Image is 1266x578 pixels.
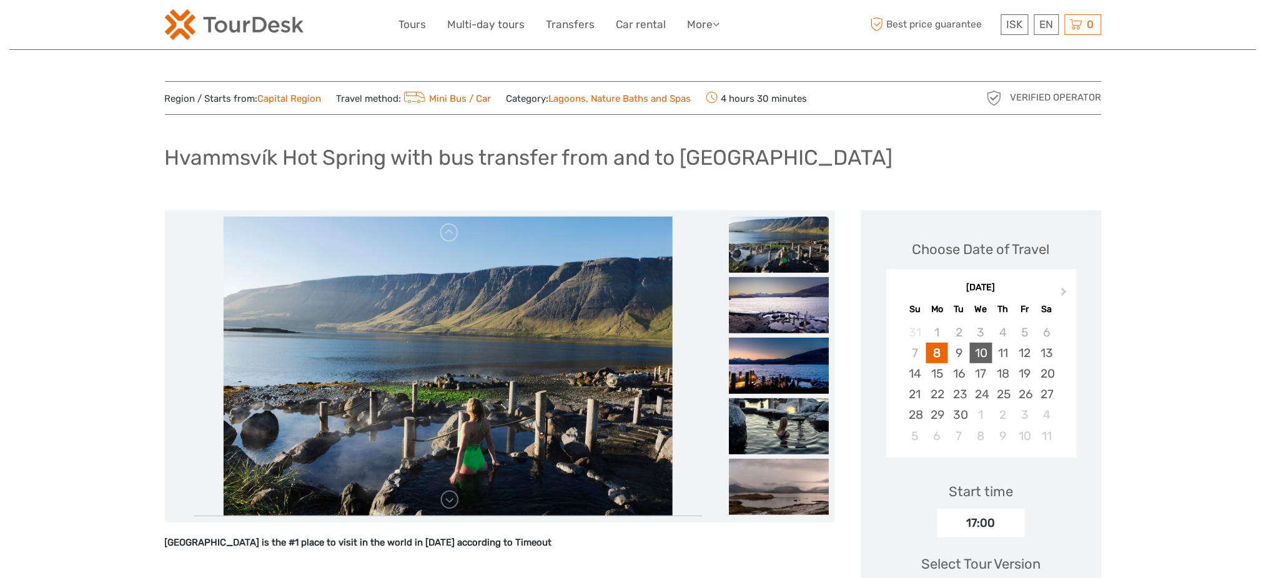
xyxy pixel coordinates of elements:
a: Multi-day tours [448,16,525,34]
div: Start time [949,482,1014,501]
div: Choose Monday, September 29th, 2025 [926,404,948,425]
a: Mini Bus / Car [402,93,492,104]
div: Tu [948,301,970,318]
img: verified_operator_grey_128.png [984,88,1004,108]
div: Not available Sunday, September 7th, 2025 [904,343,926,363]
a: Lagoons, Nature Baths and Spas [548,93,691,104]
div: Not available Friday, September 5th, 2025 [1014,322,1036,343]
div: Mo [926,301,948,318]
h1: Hvammsvík Hot Spring with bus transfer from and to [GEOGRAPHIC_DATA] [165,145,893,170]
div: Not available Sunday, August 31st, 2025 [904,322,926,343]
div: Choose Tuesday, September 16th, 2025 [948,363,970,384]
div: Choose Sunday, September 14th, 2025 [904,363,926,384]
button: Open LiveChat chat widget [144,19,159,34]
div: Choose Saturday, October 4th, 2025 [1036,404,1058,425]
div: Choose Sunday, September 28th, 2025 [904,404,926,425]
div: Choose Wednesday, October 8th, 2025 [970,426,992,446]
div: Choose Tuesday, October 7th, 2025 [948,426,970,446]
div: Choose Monday, October 6th, 2025 [926,426,948,446]
div: Not available Monday, September 1st, 2025 [926,322,948,343]
img: 32eb2386f24e443e936de40c7f2abf66_slider_thumbnail.jpeg [729,398,829,454]
div: Choose Friday, September 26th, 2025 [1014,384,1036,404]
div: Choose Thursday, September 11th, 2025 [992,343,1014,363]
span: Travel method: [337,89,492,107]
div: Choose Saturday, September 27th, 2025 [1036,384,1058,404]
a: Capital Region [258,93,322,104]
img: 120-15d4194f-c635-41b9-a512-a3cb382bfb57_logo_small.png [165,9,304,40]
img: 41534e71f817425fa1bb13796af5d1a0_slider_thumbnail.jpeg [729,217,829,273]
div: Choose Friday, September 12th, 2025 [1014,343,1036,363]
div: Choose Saturday, September 20th, 2025 [1036,363,1058,384]
div: Th [992,301,1014,318]
div: [DATE] [886,282,1077,295]
img: 4075f79dabce4cc29c40dc1d5bb4bbb2_slider_thumbnail.jpeg [729,459,829,515]
a: More [688,16,720,34]
div: Sa [1036,301,1058,318]
div: 17:00 [937,509,1025,537]
button: Next Month [1056,285,1076,305]
div: Choose Wednesday, September 17th, 2025 [970,363,992,384]
div: Choose Tuesday, September 30th, 2025 [948,404,970,425]
div: Fr [1014,301,1036,318]
div: Choose Monday, September 22nd, 2025 [926,384,948,404]
span: Verified Operator [1011,91,1102,104]
div: Choose Friday, October 10th, 2025 [1014,426,1036,446]
span: Region / Starts from: [165,92,322,105]
div: Choose Friday, October 3rd, 2025 [1014,404,1036,425]
a: Tours [399,16,427,34]
span: 4 hours 30 minutes [706,89,807,107]
div: Choose Wednesday, October 1st, 2025 [970,404,992,425]
div: Choose Thursday, September 18th, 2025 [992,363,1014,384]
div: EN [1034,14,1059,35]
div: Choose Saturday, September 13th, 2025 [1036,343,1058,363]
div: Choose Monday, September 15th, 2025 [926,363,948,384]
strong: [GEOGRAPHIC_DATA] is the #1 place to visit in the world in [DATE] according to Timeout [165,537,552,548]
div: Select Tour Version [922,554,1041,574]
div: Choose Sunday, October 5th, 2025 [904,426,926,446]
span: Category: [506,92,691,105]
div: Choose Wednesday, September 10th, 2025 [970,343,992,363]
div: Not available Saturday, September 6th, 2025 [1036,322,1058,343]
div: Choose Friday, September 19th, 2025 [1014,363,1036,384]
img: a0092645024d40a7b0c90e53b724a823_slider_thumbnail.jpeg [729,277,829,333]
a: Car rental [616,16,666,34]
span: ISK [1007,18,1023,31]
div: Choose Date of Travel [912,240,1050,259]
div: Choose Thursday, September 25th, 2025 [992,384,1014,404]
div: Choose Thursday, October 2nd, 2025 [992,404,1014,425]
span: Best price guarantee [868,14,998,35]
img: e2789be4f5a34e6693e929a7aef51185_slider_thumbnail.jpeg [729,338,829,394]
div: Choose Monday, September 8th, 2025 [926,343,948,363]
div: Choose Thursday, October 9th, 2025 [992,426,1014,446]
img: 41534e71f817425fa1bb13796af5d1a0_main_slider.jpeg [224,217,673,516]
div: month 2025-09 [890,322,1072,446]
div: Su [904,301,926,318]
span: 0 [1085,18,1096,31]
div: Not available Wednesday, September 3rd, 2025 [970,322,992,343]
div: Not available Thursday, September 4th, 2025 [992,322,1014,343]
div: Choose Tuesday, September 23rd, 2025 [948,384,970,404]
p: We're away right now. Please check back later! [17,22,141,32]
div: Choose Saturday, October 11th, 2025 [1036,426,1058,446]
div: Choose Wednesday, September 24th, 2025 [970,384,992,404]
div: Not available Tuesday, September 2nd, 2025 [948,322,970,343]
div: We [970,301,992,318]
a: Transfers [546,16,595,34]
div: Choose Sunday, September 21st, 2025 [904,384,926,404]
div: Choose Tuesday, September 9th, 2025 [948,343,970,363]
